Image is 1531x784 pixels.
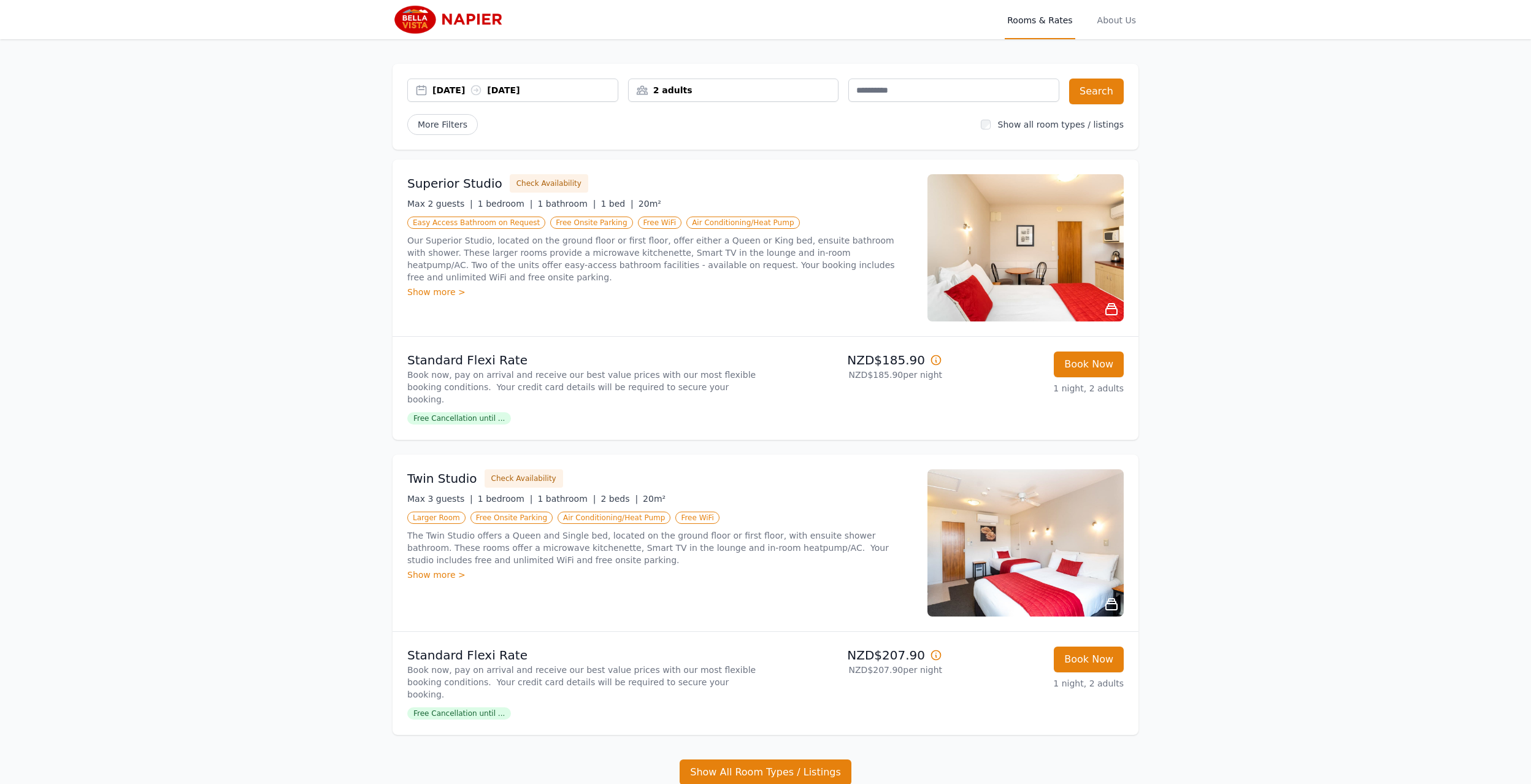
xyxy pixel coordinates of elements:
[770,352,942,369] p: NZD$185.90
[601,199,633,209] span: 1 bed |
[407,494,473,504] span: Max 3 guests |
[407,569,913,581] div: Show more >
[675,512,719,524] span: Free WiFi
[601,494,638,504] span: 2 beds |
[952,677,1124,690] p: 1 night, 2 adults
[510,174,588,193] button: Check Availability
[686,217,799,229] span: Air Conditioning/Heat Pump
[558,512,670,524] span: Air Conditioning/Heat Pump
[393,5,510,34] img: Bella Vista Napier
[407,286,913,298] div: Show more >
[407,707,511,720] span: Free Cancellation until ...
[407,647,761,664] p: Standard Flexi Rate
[407,175,502,192] h3: Superior Studio
[629,84,838,96] div: 2 adults
[407,529,913,566] p: The Twin Studio offers a Queen and Single bed, located on the ground floor or first floor, with e...
[537,494,596,504] span: 1 bathroom |
[478,494,533,504] span: 1 bedroom |
[638,217,682,229] span: Free WiFi
[770,664,942,676] p: NZD$207.90 per night
[470,512,553,524] span: Free Onsite Parking
[537,199,596,209] span: 1 bathroom |
[952,382,1124,394] p: 1 night, 2 adults
[407,234,913,283] p: Our Superior Studio, located on the ground floor or first floor, offer either a Queen or King bed...
[639,199,661,209] span: 20m²
[1069,79,1124,104] button: Search
[478,199,533,209] span: 1 bedroom |
[770,369,942,381] p: NZD$185.90 per night
[407,114,478,135] span: More Filters
[550,217,632,229] span: Free Onsite Parking
[643,494,666,504] span: 20m²
[432,84,618,96] div: [DATE] [DATE]
[1054,647,1124,672] button: Book Now
[485,469,563,488] button: Check Availability
[407,664,761,701] p: Book now, pay on arrival and receive our best value prices with our most flexible booking conditi...
[407,199,473,209] span: Max 2 guests |
[407,412,511,425] span: Free Cancellation until ...
[998,120,1124,129] label: Show all room types / listings
[407,369,761,405] p: Book now, pay on arrival and receive our best value prices with our most flexible booking conditi...
[770,647,942,664] p: NZD$207.90
[407,470,477,487] h3: Twin Studio
[1054,352,1124,377] button: Book Now
[407,512,466,524] span: Larger Room
[407,217,545,229] span: Easy Access Bathroom on Request
[407,352,761,369] p: Standard Flexi Rate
